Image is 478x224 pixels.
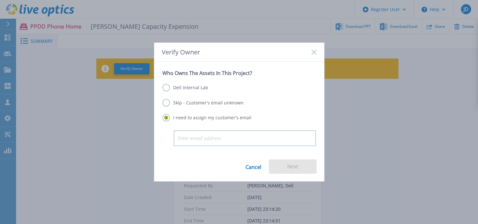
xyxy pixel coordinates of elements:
label: I need to assign my customer's email [162,114,251,121]
label: Skip - Customer's email unknown [162,99,244,107]
label: Dell Internal Lab [162,84,208,91]
a: Cancel [245,159,261,174]
span: Verify Owner [162,48,200,56]
button: Next [269,159,317,174]
input: Enter email address [174,130,316,146]
p: Who Owns The Assets In This Project? [162,70,316,76]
